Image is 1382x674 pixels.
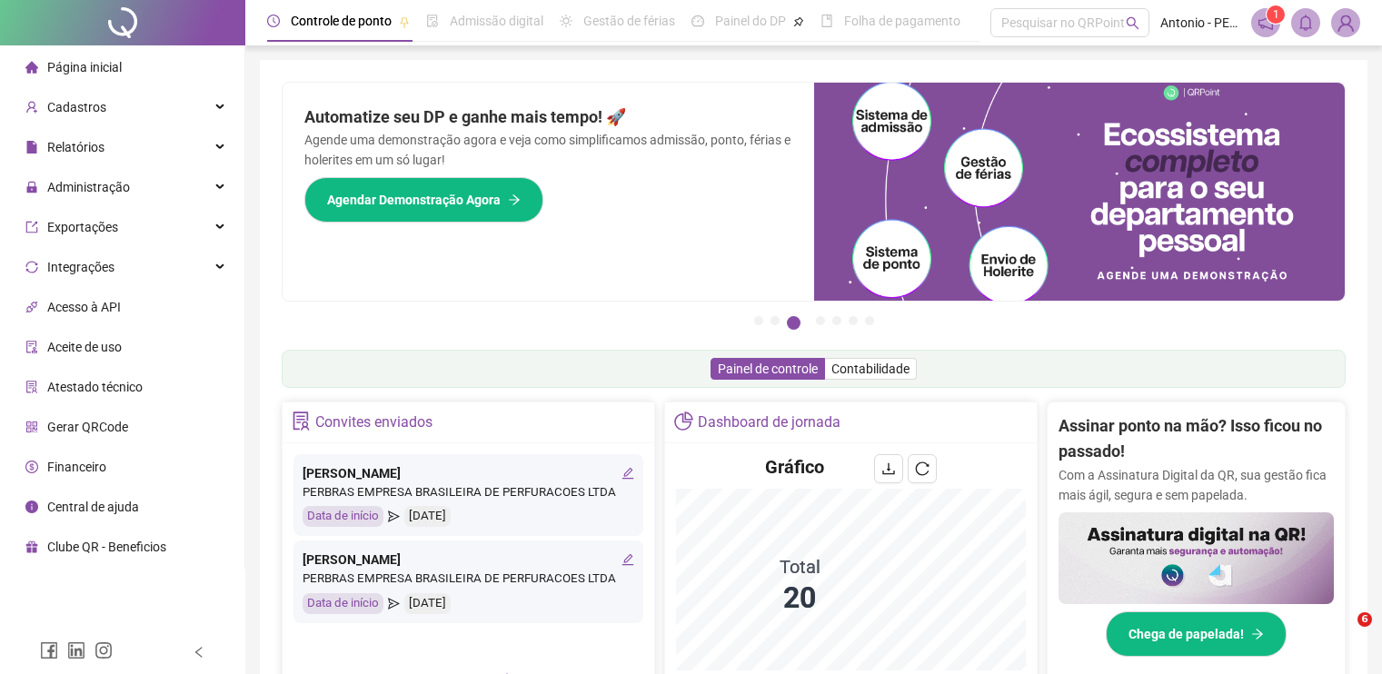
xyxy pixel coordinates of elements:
[292,411,311,431] span: solution
[865,316,874,325] button: 7
[1332,9,1359,36] img: 65710
[327,190,501,210] span: Agendar Demonstração Agora
[25,261,38,273] span: sync
[1106,611,1287,657] button: Chega de papelada!
[40,641,58,659] span: facebook
[793,16,804,27] span: pushpin
[25,540,38,553] span: gift
[291,14,392,28] span: Controle de ponto
[47,100,106,114] span: Cadastros
[303,570,634,589] div: PERBRAS EMPRESA BRASILEIRA DE PERFURACOES LTDA
[304,130,792,170] p: Agende uma demonstração agora e veja como simplificamos admissão, ponto, férias e holerites em um...
[25,301,38,313] span: api
[1128,624,1244,644] span: Chega de papelada!
[267,15,280,27] span: clock-circle
[47,540,166,554] span: Clube QR - Beneficios
[718,362,818,376] span: Painel de controle
[560,15,572,27] span: sun
[304,104,792,130] h2: Automatize seu DP e ganhe mais tempo! 🚀
[691,15,704,27] span: dashboard
[583,14,675,28] span: Gestão de férias
[25,501,38,513] span: info-circle
[621,553,634,566] span: edit
[754,316,763,325] button: 1
[94,641,113,659] span: instagram
[47,260,114,274] span: Integrações
[787,316,800,330] button: 3
[25,221,38,233] span: export
[25,61,38,74] span: home
[849,316,858,325] button: 6
[844,14,960,28] span: Folha de pagamento
[1357,612,1372,627] span: 6
[388,593,400,614] span: send
[621,467,634,480] span: edit
[1320,612,1364,656] iframe: Intercom live chat
[404,506,451,527] div: [DATE]
[881,461,896,476] span: download
[388,506,400,527] span: send
[1059,512,1334,604] img: banner%2F02c71560-61a6-44d4-94b9-c8ab97240462.png
[508,193,521,206] span: arrow-right
[1126,16,1139,30] span: search
[67,641,85,659] span: linkedin
[1273,8,1279,21] span: 1
[315,407,432,438] div: Convites enviados
[915,461,930,476] span: reload
[771,316,780,325] button: 2
[1258,15,1274,31] span: notification
[25,421,38,433] span: qrcode
[25,341,38,353] span: audit
[715,14,786,28] span: Painel do DP
[47,60,122,74] span: Página inicial
[304,177,543,223] button: Agendar Demonstração Agora
[25,381,38,393] span: solution
[303,550,634,570] div: [PERSON_NAME]
[816,316,825,325] button: 4
[47,220,118,234] span: Exportações
[47,460,106,474] span: Financeiro
[820,15,833,27] span: book
[399,16,410,27] span: pushpin
[303,463,634,483] div: [PERSON_NAME]
[814,83,1346,301] img: banner%2Fd57e337e-a0d3-4837-9615-f134fc33a8e6.png
[1160,13,1240,33] span: Antonio - PERBRAS
[25,461,38,473] span: dollar
[25,141,38,154] span: file
[303,483,634,502] div: PERBRAS EMPRESA BRASILEIRA DE PERFURACOES LTDA
[1267,5,1285,24] sup: 1
[47,180,130,194] span: Administração
[426,15,439,27] span: file-done
[698,407,840,438] div: Dashboard de jornada
[450,14,543,28] span: Admissão digital
[25,101,38,114] span: user-add
[1297,15,1314,31] span: bell
[47,380,143,394] span: Atestado técnico
[47,300,121,314] span: Acesso à API
[47,140,104,154] span: Relatórios
[47,500,139,514] span: Central de ajuda
[1059,465,1334,505] p: Com a Assinatura Digital da QR, sua gestão fica mais ágil, segura e sem papelada.
[1251,628,1264,640] span: arrow-right
[303,593,383,614] div: Data de início
[25,181,38,193] span: lock
[47,420,128,434] span: Gerar QRCode
[1059,413,1334,465] h2: Assinar ponto na mão? Isso ficou no passado!
[674,411,693,431] span: pie-chart
[47,340,122,354] span: Aceite de uso
[303,506,383,527] div: Data de início
[404,593,451,614] div: [DATE]
[831,362,910,376] span: Contabilidade
[765,454,824,480] h4: Gráfico
[193,646,205,659] span: left
[832,316,841,325] button: 5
